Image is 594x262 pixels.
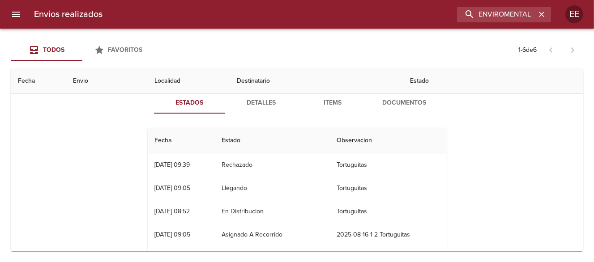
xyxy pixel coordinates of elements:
span: Documentos [374,97,435,109]
input: buscar [457,7,536,22]
div: Tabs Envios [11,39,154,61]
td: Tortuguitas [329,153,447,177]
div: [DATE] 09:05 [155,184,191,192]
td: Asignado A Recorrido [214,223,329,246]
span: Estados [159,97,220,109]
td: Rechazado [214,153,329,177]
h6: Envios realizados [34,7,103,21]
span: Pagina siguiente [562,39,583,61]
td: Tortuguitas [329,200,447,223]
td: Llegando [214,177,329,200]
div: EE [565,5,583,23]
th: Envio [66,68,147,94]
th: Fecha [148,128,215,153]
td: 2025-08-16-1-2 Tortuguitas [329,223,447,246]
span: Items [303,97,363,109]
th: Localidad [147,68,230,94]
th: Observacion [329,128,447,153]
span: Pagina anterior [540,45,562,54]
p: 1 - 6 de 6 [518,46,537,55]
th: Estado [403,68,583,94]
button: menu [5,4,27,25]
span: Favoritos [108,46,143,54]
th: Destinatario [230,68,403,94]
td: En Distribucion [214,200,329,223]
div: Abrir información de usuario [565,5,583,23]
div: [DATE] 09:39 [155,161,190,169]
span: Todos [43,46,64,54]
div: Tabs detalle de guia [154,92,440,114]
td: Tortuguitas [329,177,447,200]
th: Estado [214,128,329,153]
span: Detalles [231,97,292,109]
div: [DATE] 09:05 [155,231,191,238]
div: [DATE] 08:52 [155,207,190,215]
th: Fecha [11,68,66,94]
